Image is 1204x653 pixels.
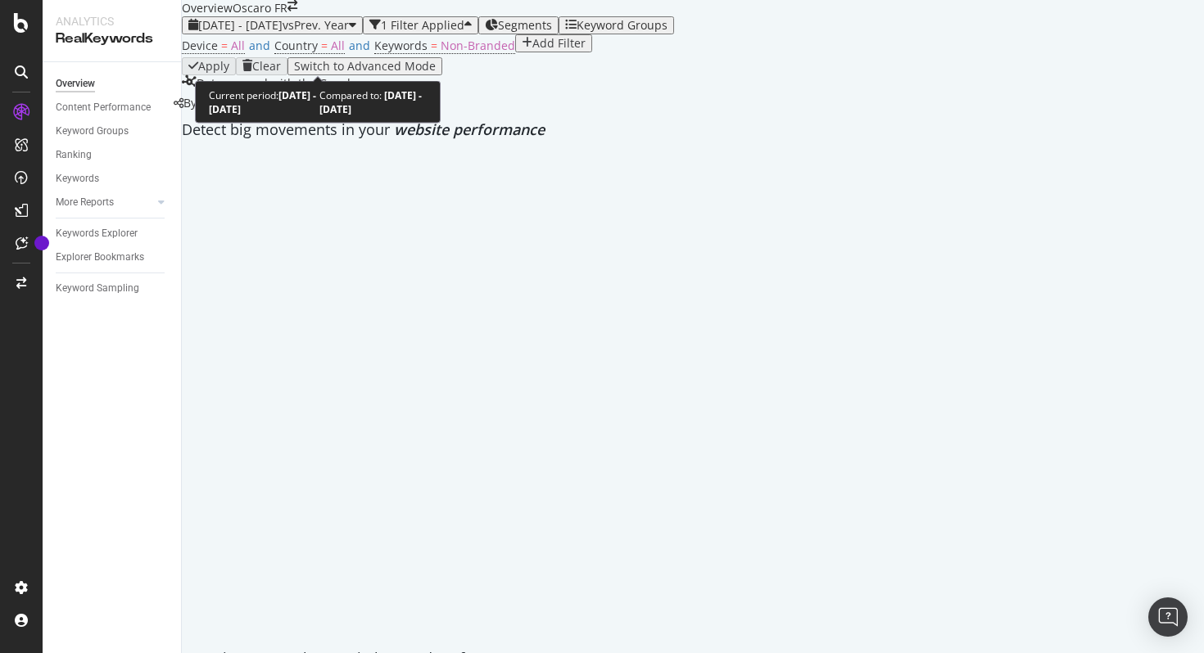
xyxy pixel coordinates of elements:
button: [DATE] [351,75,409,95]
span: website performance [394,119,545,139]
div: Current period: [209,88,319,116]
button: Segments [478,16,559,34]
div: More Reports [56,194,114,211]
div: Keyword Sampling [56,280,139,297]
div: Compared to: [319,88,427,116]
div: Keywords [56,170,99,187]
span: By website & by URL [183,95,295,110]
span: Non-Branded [441,38,515,53]
div: Open Intercom Messenger [1148,597,1188,637]
a: More Reports [56,194,153,211]
a: Overview [56,75,170,92]
span: Device [182,38,218,53]
div: RealKeywords [56,29,168,48]
button: Apply [182,57,236,75]
div: Keywords Explorer [56,225,138,242]
div: Keyword Groups [577,19,668,32]
span: All [231,38,245,53]
button: Switch to Advanced Mode [287,57,442,75]
div: Detect big movements in your [182,119,1204,141]
span: Country [274,38,318,53]
div: Explorer Bookmarks [56,249,144,266]
div: 1 Filter Applied [381,19,464,32]
a: Content Performance [56,99,170,116]
a: Keywords [56,170,170,187]
div: Overview [56,75,95,92]
span: = [221,38,228,53]
a: Keyword Sampling [56,280,170,297]
button: 1 Filter Applied [363,16,478,34]
span: and [349,38,370,53]
div: Clear [252,60,281,73]
button: Add Filter [515,34,592,52]
div: Data crossed with the Crawl [197,75,351,95]
button: Keyword Groups [559,16,674,34]
div: Content Performance [56,99,151,116]
span: [DATE] - [DATE] [198,17,283,33]
div: legacy label [174,95,295,111]
div: Analytics [56,13,168,29]
a: Ranking [56,146,170,164]
button: Clear [236,57,287,75]
a: Keyword Groups [56,123,170,140]
span: = [321,38,328,53]
b: [DATE] - [DATE] [209,88,316,116]
span: Keywords [374,38,428,53]
div: Keyword Groups [56,123,129,140]
div: Tooltip anchor [34,236,49,250]
span: and [249,38,270,53]
div: Switch to Advanced Mode [294,60,436,73]
span: Segments [498,17,552,33]
a: Keywords Explorer [56,225,170,242]
span: 2025 Aug. 8th [357,78,389,92]
div: Apply [198,60,229,73]
b: [DATE] - [DATE] [319,88,422,116]
span: = [431,38,437,53]
div: Ranking [56,146,92,164]
span: vs Prev. Year [283,17,349,33]
div: Add Filter [532,37,586,50]
a: Explorer Bookmarks [56,249,170,266]
span: All [331,38,345,53]
button: [DATE] - [DATE]vsPrev. Year [182,16,363,34]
